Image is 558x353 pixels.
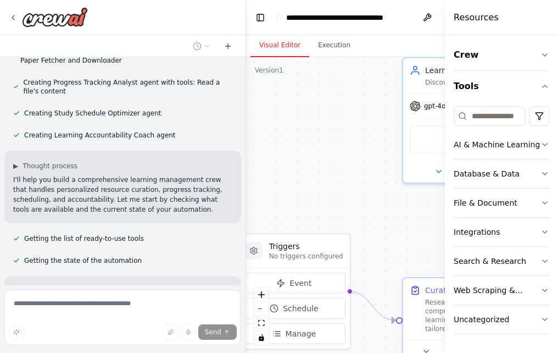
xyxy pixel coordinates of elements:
div: React Flow controls [254,288,269,345]
button: Visual Editor [250,34,309,57]
button: Switch to previous chat [188,40,215,53]
button: Send [198,324,237,340]
h4: Resources [454,11,499,24]
span: Schedule [283,303,318,314]
button: Crew [454,40,549,70]
p: Now let me search for additional tools that would be helpful for learning management, particularl... [13,285,232,315]
div: Version 1 [255,66,283,75]
button: Hide left sidebar [253,10,268,25]
button: Upload files [163,324,178,340]
div: Research and curate a comprehensive collection of learning resources for {subject} tailored to {l... [425,298,532,333]
div: Database & Data [454,168,520,179]
button: Web Scraping & Browsing [454,276,549,305]
span: Creating Study Schedule Optimizer agent [24,109,161,118]
div: Uncategorized [454,314,509,325]
button: Tools [454,71,549,102]
nav: breadcrumb [286,12,410,23]
button: Uncategorized [454,305,549,334]
span: Getting the state of the automation [24,256,142,265]
button: ▶Thought process [13,162,77,170]
button: Schedule [243,298,345,319]
button: Start a new chat [219,40,237,53]
button: Database & Data [454,159,549,188]
span: Getting the list of ready-to-use tools [24,234,144,243]
button: Execution [309,34,359,57]
div: Learning Resource Curator [425,65,532,76]
span: Event [289,278,311,289]
button: File & Document [454,189,549,217]
button: fit view [254,316,269,330]
div: AI & Machine Learning [454,139,540,150]
button: Search & Research [454,247,549,275]
button: Integrations [454,218,549,246]
button: Manage [243,323,345,344]
div: Web Scraping & Browsing [454,285,540,296]
button: zoom out [254,302,269,316]
img: Logo [22,7,88,27]
button: toggle interactivity [254,330,269,345]
span: Send [205,328,221,337]
span: gpt-4o-mini [424,102,462,111]
div: File & Document [454,197,517,208]
div: TriggersNo triggers configuredEventScheduleManage [237,233,351,350]
p: No triggers configured [269,252,343,261]
button: Improve this prompt [9,324,24,340]
div: Search & Research [454,256,526,267]
span: Thought process [23,162,77,170]
div: Discover and curate high-quality, personalized learning resources for {subject} based on {learnin... [425,78,532,87]
button: zoom in [254,288,269,302]
div: Tools [454,102,549,343]
button: AI & Machine Learning [454,130,549,159]
g: Edge from triggers to f98660fd-9e4f-4742-9f1a-747358ae4a10 [349,286,396,326]
button: Click to speak your automation idea [181,324,196,340]
span: Manage [286,328,316,339]
h3: Triggers [269,241,343,252]
span: Creating Learning Accountability Coach agent [24,131,176,140]
p: I'll help you build a comprehensive learning management crew that handles personalized resource c... [13,175,232,214]
span: Creating Progress Tracking Analyst agent with tools: Read a file's content [23,78,232,96]
div: Curate Learning Resources [425,285,528,296]
div: Integrations [454,227,500,238]
div: Learning Resource CuratorDiscover and curate high-quality, personalized learning resources for {s... [402,57,539,184]
button: Event [243,273,345,294]
span: ▶ [13,162,18,170]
